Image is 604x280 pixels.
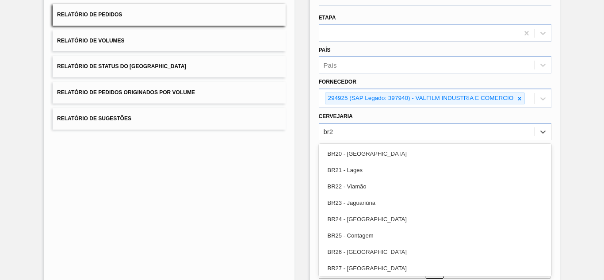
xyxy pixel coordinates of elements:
[57,89,195,96] span: Relatório de Pedidos Originados por Volume
[319,195,551,211] div: BR23 - Jaguariúna
[324,61,337,69] div: País
[57,63,186,69] span: Relatório de Status do [GEOGRAPHIC_DATA]
[319,162,551,178] div: BR21 - Lages
[325,93,515,104] div: 294925 (SAP Legado: 397940) - VALFILM INDUSTRIA E COMERCIO
[319,15,336,21] label: Etapa
[319,79,356,85] label: Fornecedor
[319,211,551,227] div: BR24 - [GEOGRAPHIC_DATA]
[57,115,131,122] span: Relatório de Sugestões
[319,113,353,119] label: Cervejaria
[53,4,285,26] button: Relatório de Pedidos
[57,38,124,44] span: Relatório de Volumes
[319,244,551,260] div: BR26 - [GEOGRAPHIC_DATA]
[319,260,551,276] div: BR27 - [GEOGRAPHIC_DATA]
[53,56,285,77] button: Relatório de Status do [GEOGRAPHIC_DATA]
[53,108,285,130] button: Relatório de Sugestões
[53,30,285,52] button: Relatório de Volumes
[319,178,551,195] div: BR22 - Viamão
[319,227,551,244] div: BR25 - Contagem
[57,12,122,18] span: Relatório de Pedidos
[53,82,285,104] button: Relatório de Pedidos Originados por Volume
[319,146,551,162] div: BR20 - [GEOGRAPHIC_DATA]
[319,47,331,53] label: País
